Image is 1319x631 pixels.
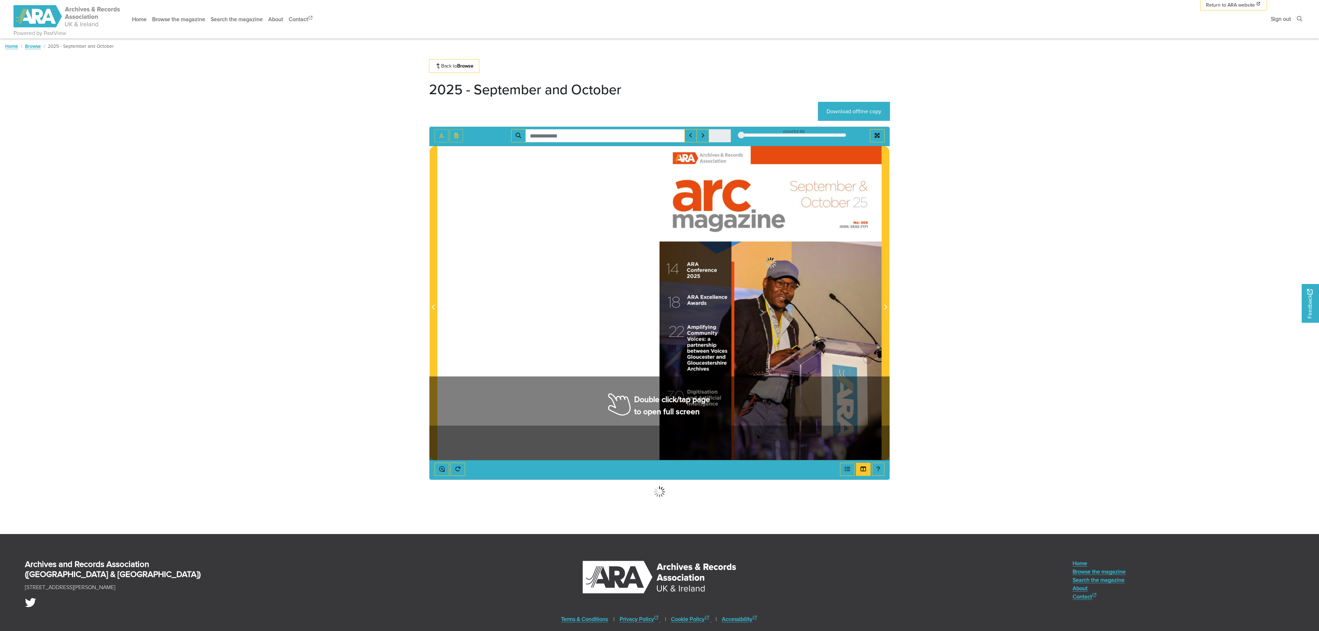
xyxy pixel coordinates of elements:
[722,615,758,623] a: Accessibility
[1073,576,1126,584] a: Search the magazine
[14,29,66,37] a: Powered by PastView
[872,463,884,476] button: Help
[741,128,846,135] div: sheet of 49
[561,615,608,623] a: Terms & Conditions
[435,463,449,476] button: Enable or disable loupe tool (Alt+L)
[48,43,114,50] span: 2025 - September and October
[451,463,465,476] button: Rotate the book
[5,43,18,50] a: Home
[208,10,265,28] a: Search the magazine
[1206,1,1255,9] span: Return to ARA website
[1268,10,1294,28] a: Sign out
[856,463,871,476] button: Thumbnails
[870,129,884,142] button: Full screen mode
[1073,584,1126,592] a: About
[671,615,711,623] a: Cookie Policy
[129,10,149,28] a: Home
[25,43,41,50] a: Browse
[1302,284,1319,323] a: Would you like to provide feedback?
[457,62,473,69] strong: Browse
[1073,567,1126,576] a: Browse the magazine
[429,81,621,98] h1: 2025 - September and October
[25,583,115,592] p: [STREET_ADDRESS][PERSON_NAME]
[882,146,889,460] button: Next Page
[14,5,121,27] img: ARA - ARC Magazine | Powered by PastView
[684,129,697,142] button: Previous Match
[1306,289,1314,318] span: Feedback
[149,10,208,28] a: Browse the magazine
[435,129,448,142] button: Toggle text selection (Alt+T)
[620,615,661,623] a: Privacy Policy
[840,463,855,476] button: Open metadata window
[582,559,737,595] img: Archives & Records Association (UK & Ireland)
[525,129,685,142] input: Search for
[430,146,437,460] button: Previous Page
[1073,592,1126,601] a: Contact
[25,558,201,580] strong: Archives and Records Association ([GEOGRAPHIC_DATA] & [GEOGRAPHIC_DATA])
[265,10,286,28] a: About
[818,102,890,121] a: Download offline copy
[511,129,526,142] button: Search
[794,128,795,135] span: 1
[450,129,463,142] button: Open transcription window
[286,10,316,28] a: Contact
[14,1,121,32] a: ARA - ARC Magazine | Powered by PastView logo
[697,129,709,142] button: Next Match
[429,59,479,73] a: Back toBrowse
[1073,559,1126,567] a: Home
